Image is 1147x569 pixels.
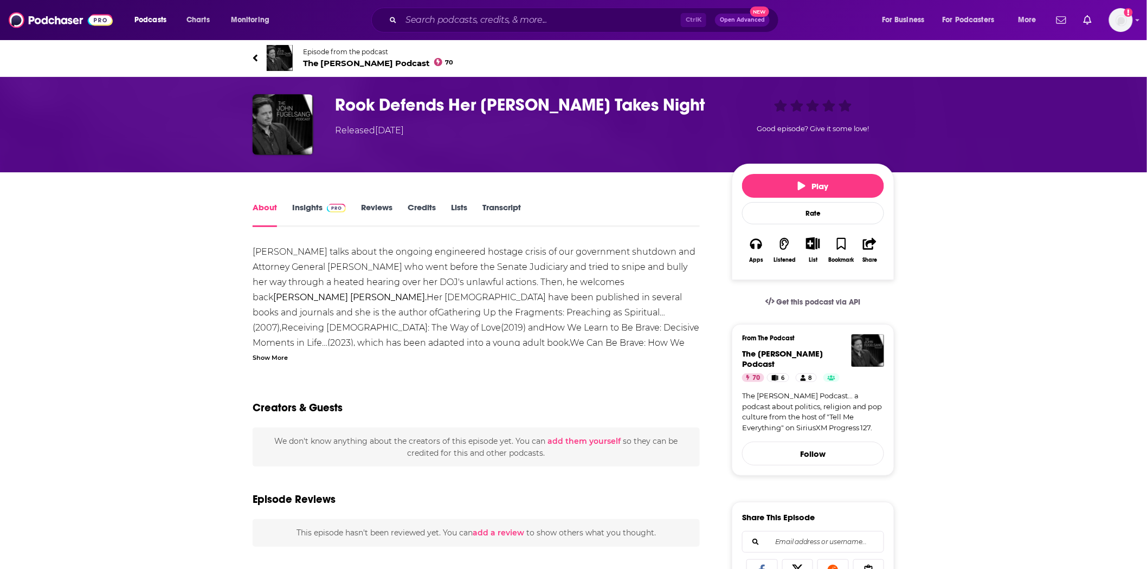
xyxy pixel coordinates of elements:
[451,202,467,227] a: Lists
[1010,11,1050,29] button: open menu
[720,17,765,23] span: Open Advanced
[742,391,884,433] a: The [PERSON_NAME] Podcast... a podcast about politics, religion and pop culture from the host of ...
[742,531,884,553] div: Search followers
[757,289,869,315] a: Get this podcast via API
[796,373,817,382] a: 8
[186,12,210,28] span: Charts
[751,532,875,552] input: Email address or username...
[231,12,269,28] span: Monitoring
[1124,8,1133,17] svg: Add a profile image
[774,257,796,263] div: Listened
[267,45,293,71] img: The John Fugelsang Podcast
[1109,8,1133,32] button: Show profile menu
[752,373,760,384] span: 70
[874,11,938,29] button: open menu
[350,292,427,302] strong: [PERSON_NAME].
[777,298,861,307] span: Get this podcast via API
[179,11,216,29] a: Charts
[742,334,875,342] h3: From The Podcast
[127,11,181,29] button: open menu
[742,348,823,369] span: The [PERSON_NAME] Podcast
[303,48,454,56] span: Episode from the podcast
[473,527,524,539] button: add a review
[297,528,656,538] span: This episode hasn't been reviewed yet. You can to show others what you thought.
[223,11,283,29] button: open menu
[770,230,798,270] button: Listened
[408,202,436,227] a: Credits
[482,202,521,227] a: Transcript
[281,322,501,333] a: Receiving [DEMOGRAPHIC_DATA]: The Way of Love
[852,334,884,367] img: The John Fugelsang Podcast
[767,373,789,382] a: 6
[749,257,763,263] div: Apps
[882,12,925,28] span: For Business
[273,292,348,302] strong: [PERSON_NAME]
[827,230,855,270] button: Bookmark
[9,10,113,30] img: Podchaser - Follow, Share and Rate Podcasts
[274,436,678,458] span: We don't know anything about the creators of this episode yet . You can so they can be credited f...
[798,181,829,191] span: Play
[943,12,995,28] span: For Podcasters
[1018,12,1036,28] span: More
[437,307,665,318] a: Gathering Up the Fragments: Preaching as Spiritual…
[303,58,454,68] span: The [PERSON_NAME] Podcast
[446,60,454,65] span: 70
[134,12,166,28] span: Podcasts
[253,493,336,506] h3: Episode Reviews
[936,11,1010,29] button: open menu
[742,442,884,465] button: Follow
[715,14,770,27] button: Open AdvancedNew
[742,348,823,369] a: The John Fugelsang Podcast
[253,401,343,415] h2: Creators & Guests
[781,373,784,384] span: 6
[1109,8,1133,32] img: User Profile
[327,204,346,212] img: Podchaser Pro
[862,257,877,263] div: Share
[361,202,392,227] a: Reviews
[547,437,621,445] button: add them yourself
[253,202,277,227] a: About
[253,94,313,155] img: Rook Defends Her King - Bishop Takes Night
[750,7,770,17] span: New
[809,256,817,263] div: List
[1052,11,1071,29] a: Show notifications dropdown
[401,11,681,29] input: Search podcasts, credits, & more...
[335,124,404,137] div: Released [DATE]
[292,202,346,227] a: InsightsPodchaser Pro
[829,257,854,263] div: Bookmark
[742,230,770,270] button: Apps
[757,125,869,133] span: Good episode? Give it some love!
[742,373,764,382] a: 70
[742,512,815,522] h3: Share This Episode
[253,45,573,71] a: The John Fugelsang PodcastEpisode from the podcastThe [PERSON_NAME] Podcast70
[856,230,884,270] button: Share
[382,8,789,33] div: Search podcasts, credits, & more...
[799,230,827,270] div: Show More ButtonList
[1109,8,1133,32] span: Logged in as hmill
[253,244,700,457] div: [PERSON_NAME] talks about the ongoing engineered hostage crisis of our government shutdown and At...
[742,174,884,198] button: Play
[681,13,706,27] span: Ctrl K
[802,237,824,249] button: Show More Button
[808,373,812,384] span: 8
[1079,11,1096,29] a: Show notifications dropdown
[335,94,714,115] h1: Rook Defends Her King - Bishop Takes Night
[742,202,884,224] div: Rate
